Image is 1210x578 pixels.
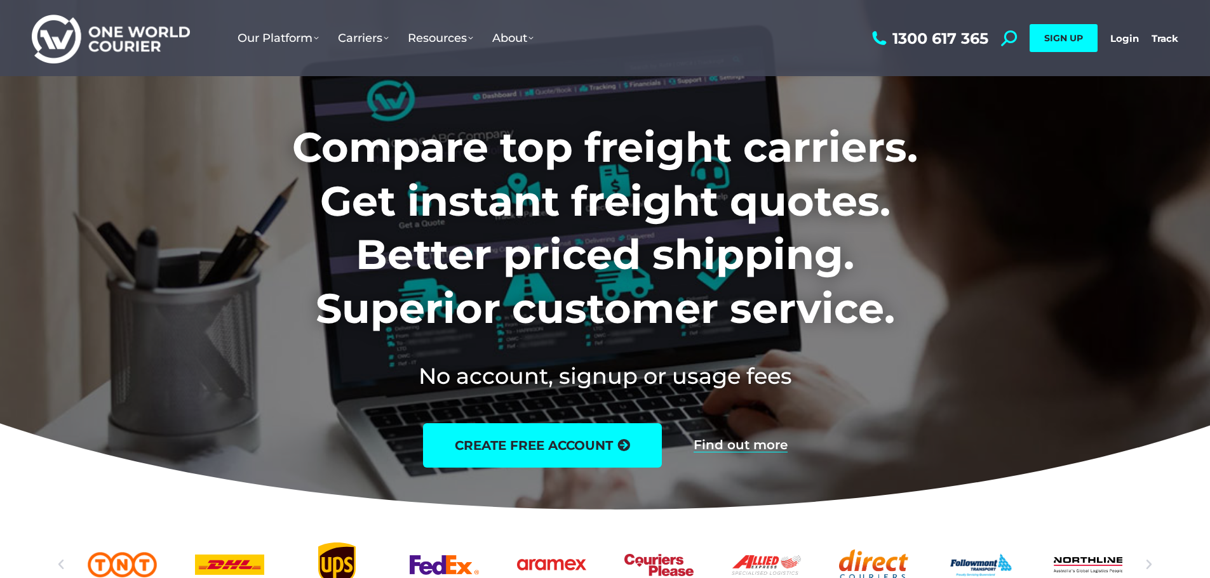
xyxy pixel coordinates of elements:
h1: Compare top freight carriers. Get instant freight quotes. Better priced shipping. Superior custom... [208,121,1002,335]
span: Carriers [338,31,389,45]
span: Our Platform [238,31,319,45]
span: SIGN UP [1044,32,1083,44]
a: About [483,18,543,58]
img: One World Courier [32,13,190,64]
a: Track [1152,32,1178,44]
h2: No account, signup or usage fees [208,360,1002,391]
a: create free account [423,423,662,468]
a: Login [1110,32,1139,44]
a: SIGN UP [1030,24,1098,52]
a: Carriers [328,18,398,58]
a: Find out more [694,438,788,452]
a: Our Platform [228,18,328,58]
a: 1300 617 365 [869,30,988,46]
a: Resources [398,18,483,58]
span: About [492,31,534,45]
span: Resources [408,31,473,45]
